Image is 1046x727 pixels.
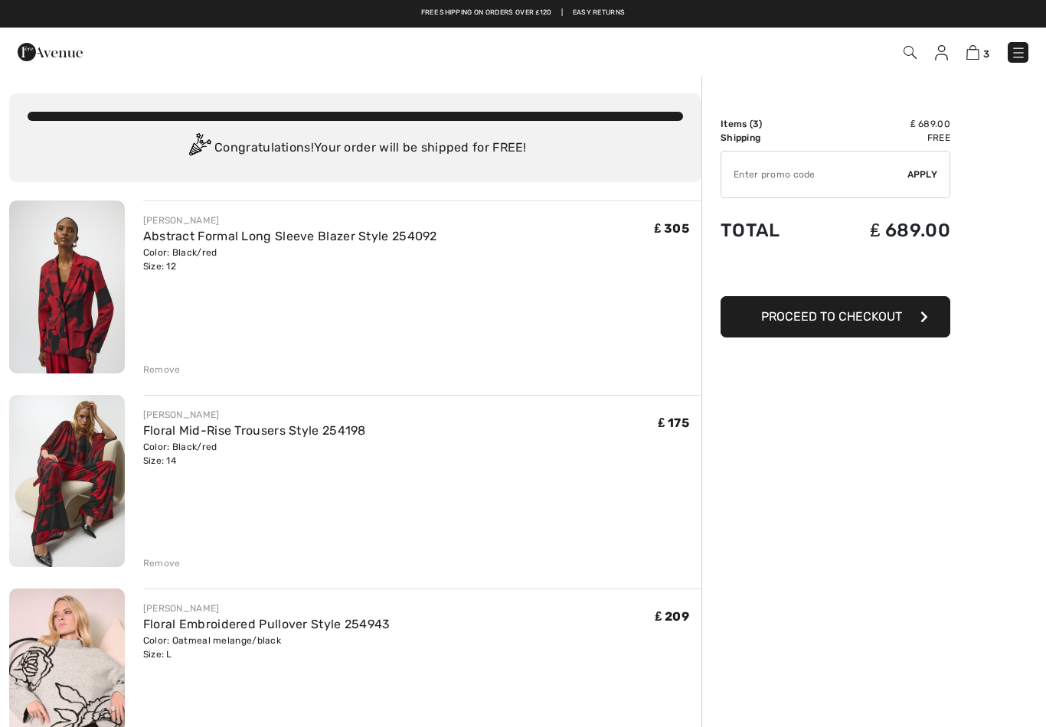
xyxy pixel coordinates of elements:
[655,221,689,236] span: ₤ 305
[18,44,83,58] a: 1ère Avenue
[143,229,437,243] a: Abstract Formal Long Sleeve Blazer Style 254092
[143,363,181,377] div: Remove
[721,204,819,256] td: Total
[143,423,366,438] a: Floral Mid-Rise Trousers Style 254198
[966,45,979,60] img: Shopping Bag
[904,46,917,59] img: Search
[184,133,214,164] img: Congratulation2.svg
[28,133,683,164] div: Congratulations! Your order will be shipped for FREE!
[143,601,391,615] div: [PERSON_NAME]
[143,408,366,422] div: [PERSON_NAME]
[659,416,689,430] span: ₤ 175
[655,609,689,624] span: ₤ 209
[966,43,989,61] a: 3
[573,8,626,18] a: Easy Returns
[143,617,391,631] a: Floral Embroidered Pullover Style 254943
[143,246,437,273] div: Color: Black/red Size: 12
[721,117,819,131] td: Items ( )
[819,117,950,131] td: ₤ 689.00
[907,168,938,181] span: Apply
[721,131,819,145] td: Shipping
[561,8,563,18] span: |
[18,37,83,67] img: 1ère Avenue
[143,214,437,227] div: [PERSON_NAME]
[761,309,902,324] span: Proceed to Checkout
[1011,45,1026,60] img: Menu
[819,204,950,256] td: ₤ 689.00
[721,256,950,291] iframe: PayPal
[819,131,950,145] td: Free
[143,556,181,570] div: Remove
[9,200,125,373] img: Abstract Formal Long Sleeve Blazer Style 254092
[935,45,948,60] img: My Info
[983,48,989,60] span: 3
[9,395,125,568] img: Floral Mid-Rise Trousers Style 254198
[143,440,366,468] div: Color: Black/red Size: 14
[753,119,759,129] span: 3
[721,152,907,197] input: Promo code
[421,8,552,18] a: Free shipping on orders over ₤120
[721,296,950,337] button: Proceed to Checkout
[143,634,391,661] div: Color: Oatmeal melange/black Size: L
